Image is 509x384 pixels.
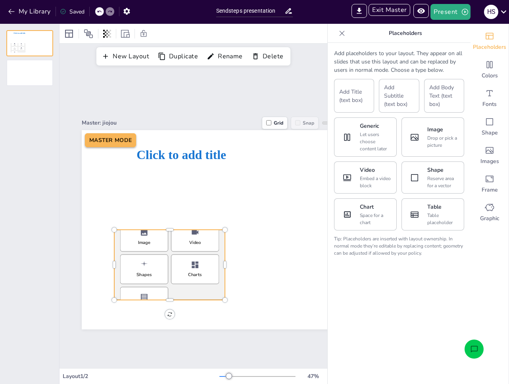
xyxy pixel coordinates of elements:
div: Space for a chart [360,212,392,226]
button: ImageDrop or pick a picture [401,117,464,157]
button: Present [430,4,470,20]
button: Rename [205,50,246,63]
div: Add placeholders to your layout. They appear on all slides that use this layout and can be replac... [334,49,464,74]
div: Add Table [120,287,168,316]
div: Generic [360,122,392,130]
div: Images [471,141,509,170]
div: Add Shapes [120,254,168,284]
span: Shape [482,129,498,137]
div: Video [189,239,201,246]
button: GenericLet users choose content later [334,117,397,157]
input: Snap [295,120,300,125]
div: Tip: Placeholders are inserted with layout ownership. In normal mode they’re editable by replacin... [334,235,464,257]
button: New Layout [100,50,153,63]
input: Grid [266,120,271,125]
button: Add Title (text box) [334,79,374,113]
div: Shape [427,166,459,174]
span: Graphic [480,215,499,223]
div: Add Charts [171,254,219,284]
span: Click to add title [136,148,226,161]
div: Video [360,166,392,174]
div: Add Video [171,222,219,251]
button: ChartSpace for a chart [334,198,397,230]
div: Frame [471,170,509,198]
div: 47 % [303,372,323,380]
div: Layout [63,27,75,40]
button: Duplicate [156,50,202,63]
div: Image [427,125,459,134]
input: Insert title [216,5,285,17]
div: Shapes [136,271,152,278]
span: Preview Presentation [413,4,430,20]
div: Table [427,203,459,211]
div: Graphic [471,198,509,227]
span: Images [480,157,499,165]
button: ShapeReserve area for a vector [401,161,464,194]
div: Charts [188,271,202,278]
label: Grid [262,117,288,129]
label: Snap [291,117,319,129]
div: Colors [471,56,509,84]
button: My Library [6,5,54,18]
div: Reserve area for a vector [427,175,459,189]
div: Image [138,239,150,246]
div: Fonts [471,84,509,113]
div: Add Image [120,222,168,251]
span: Fonts [482,100,497,108]
div: Chart [360,203,392,211]
div: Drop or pick a picture [427,134,459,149]
div: Master: jiojou [82,119,262,127]
div: Let users choose content later [360,131,392,152]
div: Saved [60,8,85,16]
div: Placeholders [471,27,509,56]
div: Table placeholder [427,212,459,226]
span: Export to PowerPoint [351,4,367,20]
span: Position [84,29,93,38]
div: h s [484,5,498,19]
div: Resize presentation [119,27,131,40]
button: Exit Master [369,4,410,16]
button: TableTable placeholder [401,198,464,230]
button: Add Subtitle (text box) [379,79,419,113]
p: Placeholders [348,24,463,43]
div: Layout 1 / 2 [63,372,219,380]
span: Placeholders [473,43,506,51]
div: Embed a video block [360,175,392,189]
span: Exit Master Mode [369,4,413,20]
button: h s [484,4,498,20]
span: Colors [482,72,498,80]
span: Frame [482,186,498,194]
div: Shape [471,113,509,141]
button: VideoEmbed a video block [334,161,397,194]
button: Add Body Text (text box) [424,79,464,113]
button: Delete [250,50,287,63]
